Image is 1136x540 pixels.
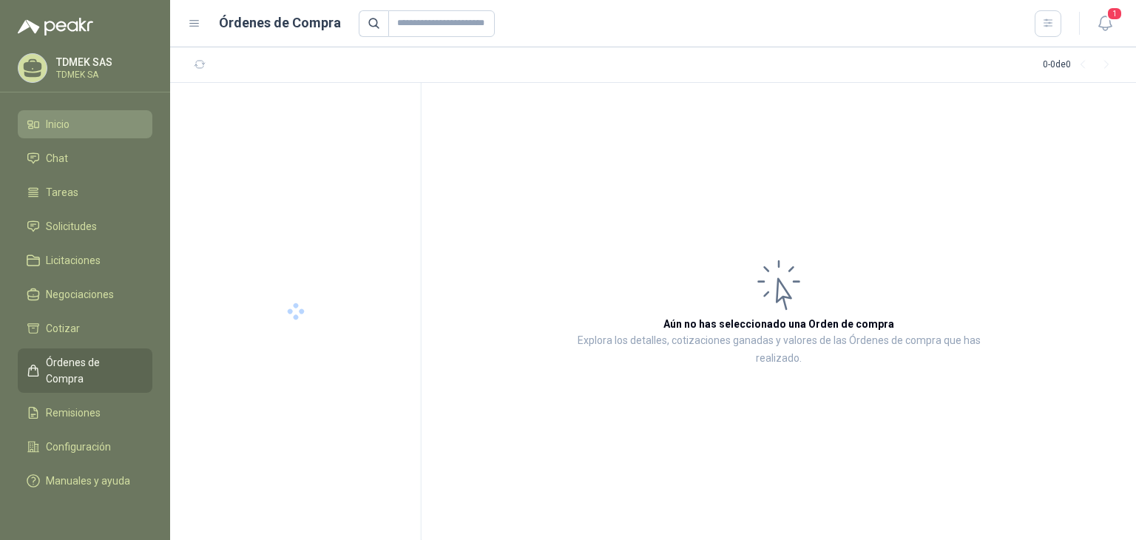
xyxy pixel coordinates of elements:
a: Chat [18,144,152,172]
span: Remisiones [46,405,101,421]
a: Negociaciones [18,280,152,308]
p: TDMEK SAS [56,57,149,67]
img: Logo peakr [18,18,93,36]
span: Tareas [46,184,78,200]
p: Explora los detalles, cotizaciones ganadas y valores de las Órdenes de compra que has realizado. [569,332,988,368]
a: Inicio [18,110,152,138]
span: Configuración [46,439,111,455]
span: Órdenes de Compra [46,354,138,387]
span: Manuales y ayuda [46,473,130,489]
div: 0 - 0 de 0 [1043,53,1118,77]
span: 1 [1106,7,1123,21]
span: Chat [46,150,68,166]
a: Licitaciones [18,246,152,274]
h1: Órdenes de Compra [219,13,341,33]
span: Inicio [46,116,70,132]
a: Órdenes de Compra [18,348,152,393]
a: Remisiones [18,399,152,427]
h3: Aún no has seleccionado una Orden de compra [663,316,894,332]
span: Licitaciones [46,252,101,269]
span: Negociaciones [46,286,114,303]
a: Cotizar [18,314,152,342]
a: Tareas [18,178,152,206]
a: Solicitudes [18,212,152,240]
button: 1 [1092,10,1118,37]
p: TDMEK SA [56,70,149,79]
span: Cotizar [46,320,80,337]
span: Solicitudes [46,218,97,234]
a: Manuales y ayuda [18,467,152,495]
a: Configuración [18,433,152,461]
